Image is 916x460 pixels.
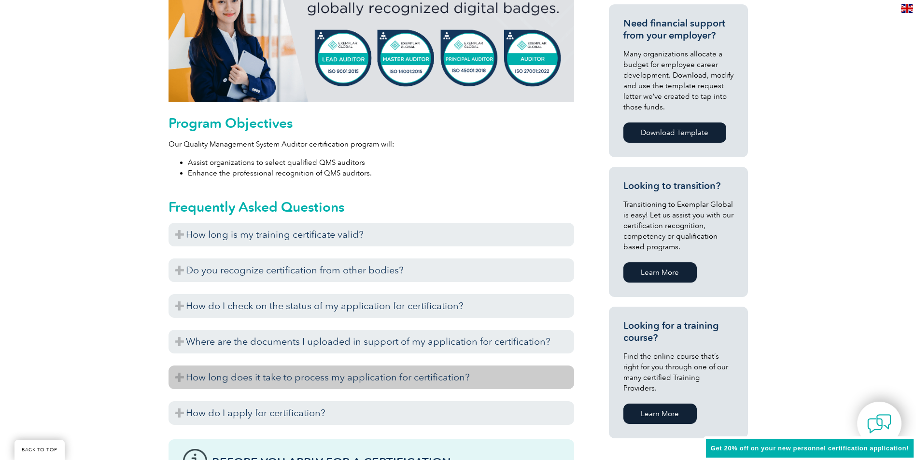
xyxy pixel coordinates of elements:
h3: How long does it take to process my application for certification? [169,365,574,389]
p: Many organizations allocate a budget for employee career development. Download, modify and use th... [623,49,733,112]
h3: Need financial support from your employer? [623,17,733,41]
h3: Where are the documents I uploaded in support of my application for certification? [169,330,574,353]
p: Our Quality Management System Auditor certification program will: [169,139,574,149]
h3: How do I check on the status of my application for certification? [169,294,574,318]
a: BACK TO TOP [14,440,65,460]
a: Learn More [623,262,697,283]
h2: Frequently Asked Questions [169,199,574,215]
h2: Program Objectives [169,115,574,131]
img: en [901,4,913,13]
span: Get 20% off on your new personnel certification application! [711,445,909,452]
li: Assist organizations to select qualified QMS auditors [188,157,574,168]
img: contact-chat.png [867,412,891,436]
h3: Looking for a training course? [623,320,733,344]
h3: Looking to transition? [623,180,733,192]
li: Enhance the professional recognition of QMS auditors. [188,168,574,178]
a: Download Template [623,122,726,143]
h3: How long is my training certificate valid? [169,223,574,246]
a: Learn More [623,404,697,424]
p: Transitioning to Exemplar Global is easy! Let us assist you with our certification recognition, c... [623,199,733,252]
p: Find the online course that’s right for you through one of our many certified Training Providers. [623,351,733,393]
h3: Do you recognize certification from other bodies? [169,258,574,282]
h3: How do I apply for certification? [169,401,574,425]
